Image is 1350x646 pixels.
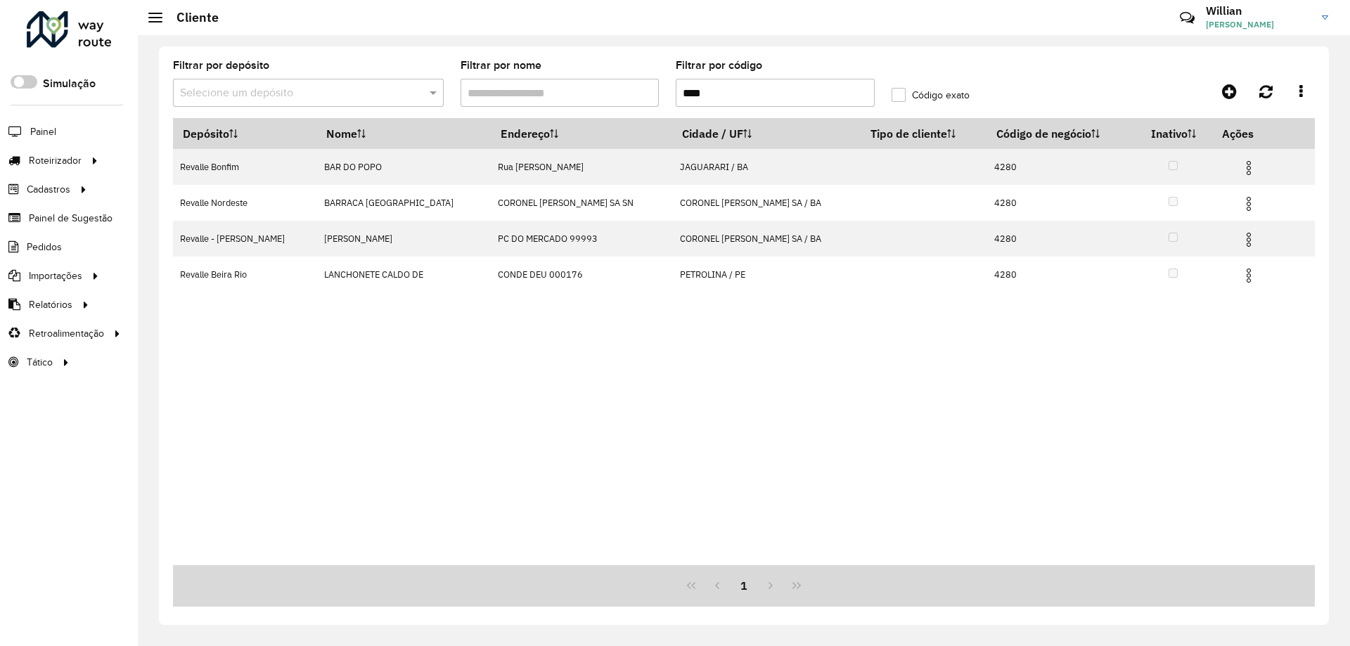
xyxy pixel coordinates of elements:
th: Cidade / UF [672,119,861,149]
span: Pedidos [27,240,62,254]
td: Revalle Bonfim [173,149,317,185]
span: Roteirizador [29,153,82,168]
span: Tático [27,355,53,370]
td: CORONEL [PERSON_NAME] SA / BA [672,221,861,257]
td: 4280 [986,221,1134,257]
span: Painel [30,124,56,139]
td: CORONEL [PERSON_NAME] SA / BA [672,185,861,221]
label: Simulação [43,75,96,92]
td: PETROLINA / PE [672,257,861,292]
button: 1 [731,572,757,599]
td: BAR DO POPO [317,149,491,185]
label: Filtrar por código [676,57,762,74]
td: LANCHONETE CALDO DE [317,257,491,292]
td: Revalle Beira Rio [173,257,317,292]
span: Relatórios [29,297,72,312]
th: Nome [317,119,491,149]
label: Código exato [892,88,970,103]
span: Importações [29,269,82,283]
td: Revalle Nordeste [173,185,317,221]
span: [PERSON_NAME] [1206,18,1311,31]
th: Inativo [1135,119,1212,149]
th: Depósito [173,119,317,149]
td: [PERSON_NAME] [317,221,491,257]
a: Contato Rápido [1172,3,1202,33]
td: Revalle - [PERSON_NAME] [173,221,317,257]
td: 4280 [986,257,1134,292]
td: PC DO MERCADO 99993 [491,221,672,257]
span: Painel de Sugestão [29,211,112,226]
td: 4280 [986,149,1134,185]
td: JAGUARARI / BA [672,149,861,185]
span: Retroalimentação [29,326,104,341]
th: Código de negócio [986,119,1134,149]
th: Tipo de cliente [861,119,986,149]
td: 4280 [986,185,1134,221]
h2: Cliente [162,10,219,25]
td: BARRACA [GEOGRAPHIC_DATA] [317,185,491,221]
span: Cadastros [27,182,70,197]
td: Rua [PERSON_NAME] [491,149,672,185]
td: CONDE DEU 000176 [491,257,672,292]
td: CORONEL [PERSON_NAME] SA SN [491,185,672,221]
th: Ações [1212,119,1297,148]
label: Filtrar por depósito [173,57,269,74]
h3: Willian [1206,4,1311,18]
label: Filtrar por nome [461,57,541,74]
th: Endereço [491,119,672,149]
